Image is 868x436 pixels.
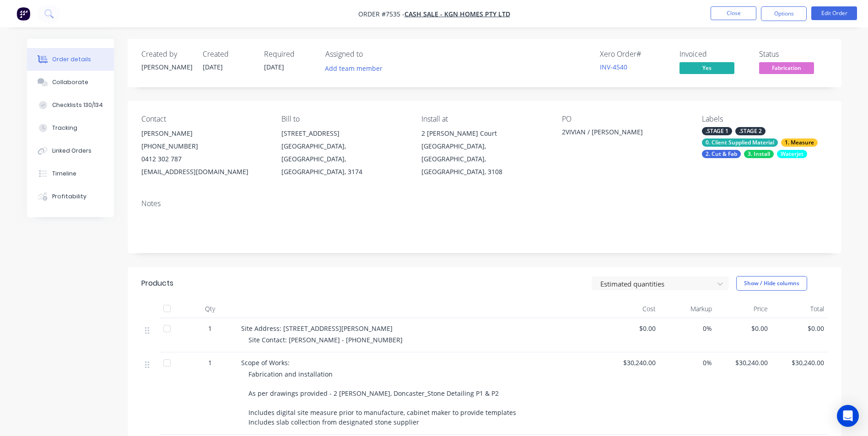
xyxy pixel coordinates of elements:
[325,50,417,58] div: Assigned to
[141,127,267,140] div: [PERSON_NAME]
[702,150,741,158] div: 2. Cut & Fab
[248,335,403,344] span: Site Contact: [PERSON_NAME] - [PHONE_NUMBER]
[600,63,627,71] a: INV-4540
[52,55,91,64] div: Order details
[607,324,656,333] span: $0.00
[27,185,114,208] button: Profitability
[759,62,814,74] span: Fabrication
[663,358,712,367] span: 0%
[183,300,237,318] div: Qty
[421,127,547,178] div: 2 [PERSON_NAME] Court[GEOGRAPHIC_DATA], [GEOGRAPHIC_DATA], [GEOGRAPHIC_DATA], 3108
[141,62,192,72] div: [PERSON_NAME]
[241,358,290,367] span: Scope of Works:
[203,63,223,71] span: [DATE]
[735,127,766,135] div: .STAGE 2
[264,50,314,58] div: Required
[141,165,267,178] div: [EMAIL_ADDRESS][DOMAIN_NAME]
[744,150,774,158] div: 3. Install
[52,78,88,86] div: Collaborate
[663,324,712,333] span: 0%
[141,115,267,123] div: Contact
[775,324,824,333] span: $0.00
[421,115,547,123] div: Install at
[811,6,857,20] button: Edit Order
[702,127,732,135] div: .STAGE 1
[27,94,114,117] button: Checklists 130/134
[562,127,676,140] div: 2VIVIAN / [PERSON_NAME]
[52,170,76,178] div: Timeline
[775,358,824,367] span: $30,240.00
[141,153,267,165] div: 0412 302 787
[711,6,756,20] button: Close
[562,115,687,123] div: PO
[27,48,114,71] button: Order details
[777,150,807,158] div: Waterjet
[837,405,859,427] div: Open Intercom Messenger
[141,127,267,178] div: [PERSON_NAME][PHONE_NUMBER]0412 302 787[EMAIL_ADDRESS][DOMAIN_NAME]
[325,62,388,74] button: Add team member
[52,101,103,109] div: Checklists 130/134
[736,276,807,291] button: Show / Hide columns
[141,199,828,208] div: Notes
[141,278,173,289] div: Products
[27,117,114,139] button: Tracking
[679,62,734,74] span: Yes
[679,50,748,58] div: Invoiced
[52,124,77,132] div: Tracking
[141,140,267,153] div: [PHONE_NUMBER]
[421,140,547,178] div: [GEOGRAPHIC_DATA], [GEOGRAPHIC_DATA], [GEOGRAPHIC_DATA], 3108
[604,300,660,318] div: Cost
[781,138,818,147] div: 1. Measure
[27,139,114,162] button: Linked Orders
[719,358,768,367] span: $30,240.00
[203,50,253,58] div: Created
[759,62,814,76] button: Fabrication
[27,162,114,185] button: Timeline
[248,370,516,426] span: Fabrication and installation As per drawings provided - 2 [PERSON_NAME], Doncaster_Stone Detailin...
[404,10,510,18] a: Cash Sale - KGN Homes Pty Ltd
[52,147,92,155] div: Linked Orders
[358,10,404,18] span: Order #7535 -
[759,50,828,58] div: Status
[320,62,387,74] button: Add team member
[141,50,192,58] div: Created by
[600,50,669,58] div: Xero Order #
[761,6,807,21] button: Options
[208,324,212,333] span: 1
[264,63,284,71] span: [DATE]
[281,140,407,178] div: [GEOGRAPHIC_DATA], [GEOGRAPHIC_DATA], [GEOGRAPHIC_DATA], 3174
[421,127,547,140] div: 2 [PERSON_NAME] Court
[702,115,827,123] div: Labels
[52,192,86,201] div: Profitability
[281,127,407,178] div: [STREET_ADDRESS][GEOGRAPHIC_DATA], [GEOGRAPHIC_DATA], [GEOGRAPHIC_DATA], 3174
[241,324,393,333] span: Site Address: [STREET_ADDRESS][PERSON_NAME]
[27,71,114,94] button: Collaborate
[702,138,778,147] div: 0. Client Supplied Material
[281,115,407,123] div: Bill to
[771,300,828,318] div: Total
[719,324,768,333] span: $0.00
[659,300,716,318] div: Markup
[208,358,212,367] span: 1
[716,300,772,318] div: Price
[281,127,407,140] div: [STREET_ADDRESS]
[16,7,30,21] img: Factory
[607,358,656,367] span: $30,240.00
